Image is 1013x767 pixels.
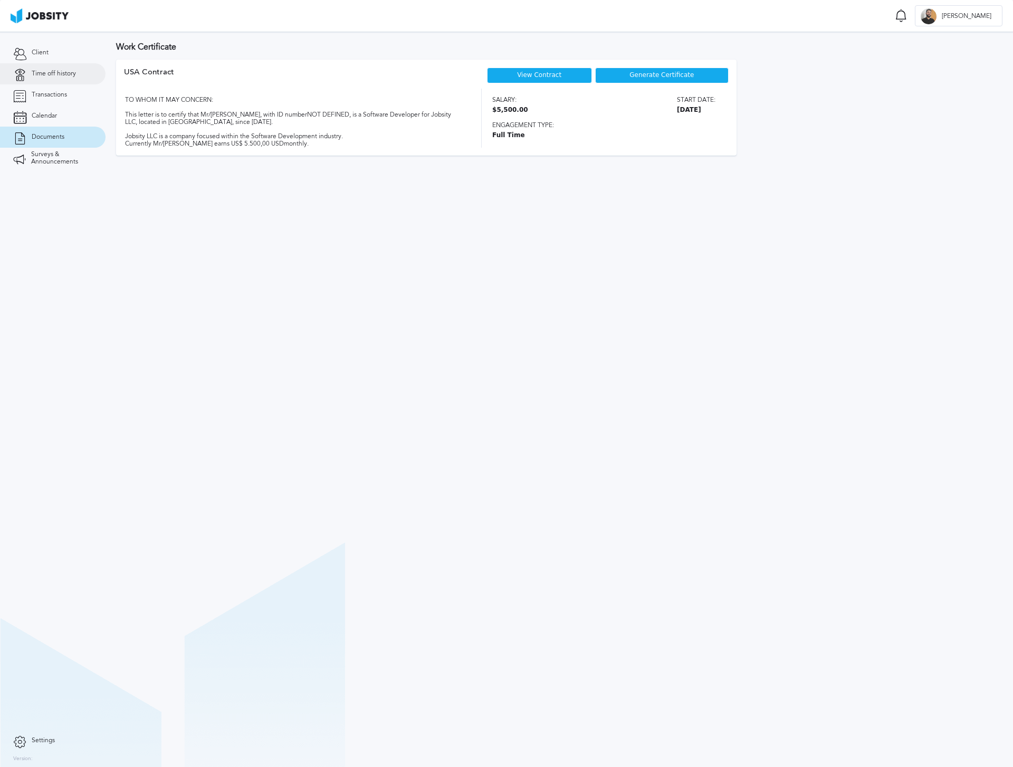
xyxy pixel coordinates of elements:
span: Full Time [492,132,715,139]
span: Surveys & Announcements [31,151,92,166]
button: J[PERSON_NAME] [915,5,1002,26]
span: $5,500.00 [492,107,528,114]
span: Transactions [32,91,67,99]
span: Generate Certificate [629,72,694,79]
img: ab4bad089aa723f57921c736e9817d99.png [11,8,69,23]
span: Client [32,49,49,56]
span: Calendar [32,112,57,120]
span: Start date: [677,97,715,104]
h3: Work Certificate [116,42,1002,52]
span: Engagement type: [492,122,715,129]
div: J [921,8,936,24]
span: Time off history [32,70,76,78]
label: Version: [13,756,33,762]
span: Settings [32,737,55,744]
span: Salary: [492,97,528,104]
span: Documents [32,133,64,141]
div: TO WHOM IT MAY CONCERN: This letter is to certify that Mr/[PERSON_NAME], with ID number NOT DEFIN... [124,89,463,148]
span: [DATE] [677,107,715,114]
div: USA Contract [124,68,174,89]
span: [PERSON_NAME] [936,13,997,20]
a: View Contract [517,71,561,79]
